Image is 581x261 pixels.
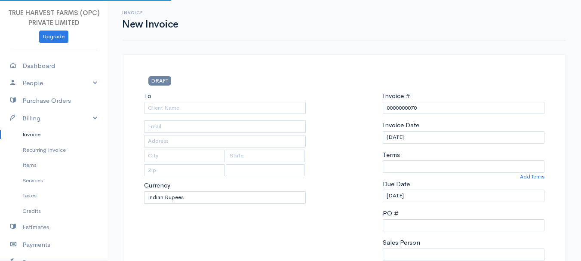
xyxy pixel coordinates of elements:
[383,91,410,101] label: Invoice #
[383,131,544,144] input: dd-mm-yyyy
[122,19,178,30] h1: New Invoice
[144,150,225,162] input: City
[383,190,544,202] input: dd-mm-yyyy
[144,164,225,177] input: Zip
[144,102,306,114] input: Client Name
[144,120,306,133] input: Email
[39,31,68,43] a: Upgrade
[383,120,419,130] label: Invoice Date
[383,238,420,248] label: Sales Person
[122,10,178,15] h6: Invoice
[144,181,170,190] label: Currency
[520,173,544,181] a: Add Terms
[144,135,306,147] input: Address
[383,150,400,160] label: Terms
[8,9,100,27] span: TRUE HARVEST FARMS (OPC) PRIVATE LIMITED
[148,76,171,85] span: DRAFT
[226,150,305,162] input: State
[383,209,399,218] label: PO #
[144,91,151,101] label: To
[383,179,410,189] label: Due Date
